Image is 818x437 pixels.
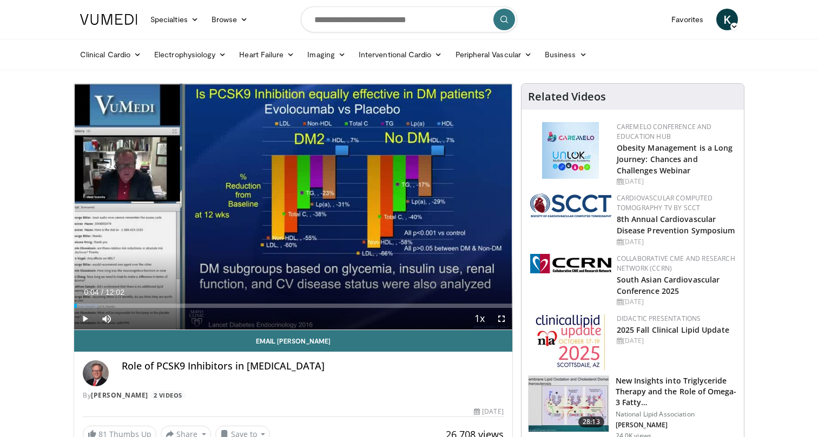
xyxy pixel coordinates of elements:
[74,44,148,65] a: Clinical Cardio
[91,391,148,400] a: [PERSON_NAME]
[74,304,512,308] div: Progress Bar
[301,6,517,32] input: Search topics, interventions
[617,336,735,346] div: [DATE]
[529,376,609,432] img: 45ea033d-f728-4586-a1ce-38957b05c09e.150x105_q85_crop-smart_upscale.jpg
[528,90,606,103] h4: Related Videos
[542,122,599,179] img: 45df64a9-a6de-482c-8a90-ada250f7980c.png.150x105_q85_autocrop_double_scale_upscale_version-0.2.jpg
[617,214,735,236] a: 8th Annual Cardiovascular Disease Prevention Symposium
[530,193,611,217] img: 51a70120-4f25-49cc-93a4-67582377e75f.png.150x105_q85_autocrop_double_scale_upscale_version-0.2.png
[150,391,186,400] a: 2 Videos
[474,407,503,416] div: [DATE]
[101,288,103,297] span: /
[617,314,735,324] div: Didactic Presentations
[74,84,512,330] video-js: Video Player
[617,254,735,273] a: Collaborative CME and Research Network (CCRN)
[96,308,117,330] button: Mute
[538,44,593,65] a: Business
[617,143,733,176] a: Obesity Management is a Long Journey: Chances and Challenges Webinar
[536,314,605,371] img: d65bce67-f81a-47c5-b47d-7b8806b59ca8.jpg.150x105_q85_autocrop_double_scale_upscale_version-0.2.jpg
[616,375,737,408] h3: New Insights into Triglyceride Therapy and the Role of Omega-3 Fatty…
[617,274,720,296] a: South Asian Cardiovascular Conference 2025
[616,421,737,429] p: [PERSON_NAME]
[449,44,538,65] a: Peripheral Vascular
[616,410,737,419] p: National Lipid Association
[83,391,504,400] div: By
[530,254,611,273] img: a04ee3ba-8487-4636-b0fb-5e8d268f3737.png.150x105_q85_autocrop_double_scale_upscale_version-0.2.png
[617,237,735,247] div: [DATE]
[105,288,124,297] span: 12:02
[617,177,735,186] div: [DATE]
[716,9,738,30] a: K
[233,44,301,65] a: Heart Failure
[80,14,137,25] img: VuMedi Logo
[617,297,735,307] div: [DATE]
[352,44,449,65] a: Interventional Cardio
[84,288,98,297] span: 0:04
[83,360,109,386] img: Avatar
[469,308,491,330] button: Playback Rate
[74,330,512,352] a: Email [PERSON_NAME]
[578,416,604,427] span: 28:13
[148,44,233,65] a: Electrophysiology
[205,9,255,30] a: Browse
[74,308,96,330] button: Play
[122,360,504,372] h4: Role of PCSK9 Inhibitors in [MEDICAL_DATA]
[617,325,729,335] a: 2025 Fall Clinical Lipid Update
[617,193,713,212] a: Cardiovascular Computed Tomography TV by SCCT
[301,44,352,65] a: Imaging
[617,122,712,141] a: CaReMeLO Conference and Education Hub
[491,308,512,330] button: Fullscreen
[144,9,205,30] a: Specialties
[665,9,710,30] a: Favorites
